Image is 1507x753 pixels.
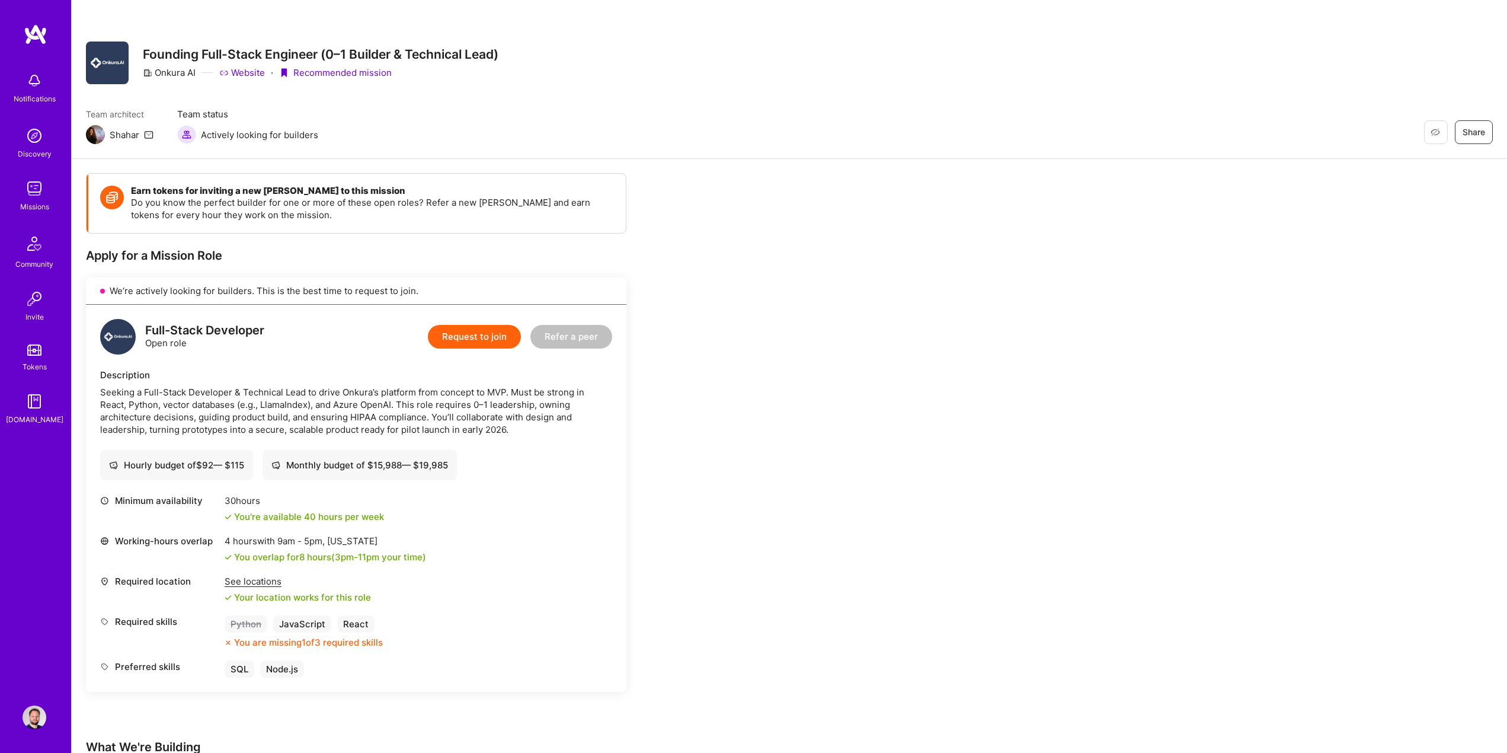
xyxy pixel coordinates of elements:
[201,129,318,141] span: Actively looking for builders
[100,615,219,628] div: Required skills
[177,108,318,120] span: Team status
[23,124,46,148] img: discovery
[15,258,53,270] div: Community
[260,661,304,678] div: Node.js
[23,390,46,413] img: guide book
[23,177,46,200] img: teamwork
[337,615,375,633] div: React
[275,535,327,547] span: 9am - 5pm ,
[100,386,612,436] div: Seeking a Full-Stack Developer & Technical Lead to drive Onkura’s platform from concept to MVP. M...
[225,575,371,588] div: See locations
[86,277,626,305] div: We’re actively looking for builders. This is the best time to request to join.
[143,66,196,79] div: Onkura AI
[234,636,383,649] div: You are missing 1 of 3 required skills
[225,591,371,604] div: Your location works for this role
[145,324,264,337] div: Full-Stack Developer
[23,360,47,373] div: Tokens
[20,706,49,729] a: User Avatar
[100,496,109,505] i: icon Clock
[143,68,152,78] i: icon CompanyGray
[225,513,232,521] i: icon Check
[109,459,244,471] div: Hourly budget of $ 92 — $ 115
[131,196,614,221] p: Do you know the perfect builder for one or more of these open roles? Refer a new [PERSON_NAME] an...
[273,615,331,633] div: JavaScript
[23,69,46,92] img: bell
[271,66,273,79] div: ·
[143,47,498,62] h3: Founding Full-Stack Engineer (0–1 Builder & Technical Lead)
[100,537,109,545] i: icon World
[100,662,109,671] i: icon Tag
[23,287,46,311] img: Invite
[18,148,52,160] div: Discovery
[100,535,219,547] div: Working-hours overlap
[100,319,136,355] img: logo
[234,551,426,563] div: You overlap for 8 hours ( your time)
[23,706,46,729] img: User Avatar
[100,575,219,588] div: Required location
[6,413,63,426] div: [DOMAIN_NAME]
[225,661,254,678] div: SQL
[271,459,448,471] div: Monthly budget of $ 15,988 — $ 19,985
[86,42,129,84] img: Company Logo
[225,535,426,547] div: 4 hours with [US_STATE]
[27,344,41,356] img: tokens
[279,68,289,78] i: icon PurpleRibbon
[131,186,614,196] h4: Earn tokens for inviting a new [PERSON_NAME] to this mission
[110,129,139,141] div: Shahar
[109,461,118,470] i: icon Cash
[144,130,153,139] i: icon Mail
[24,24,47,45] img: logo
[225,510,384,523] div: You're available 40 hours per week
[225,594,232,601] i: icon Check
[1455,120,1493,144] button: Share
[100,186,124,209] img: Token icon
[14,92,56,105] div: Notifications
[225,615,267,633] div: Python
[100,661,219,673] div: Preferred skills
[145,324,264,349] div: Open role
[1431,127,1440,137] i: icon EyeClosed
[25,311,44,323] div: Invite
[1463,126,1485,138] span: Share
[100,617,109,626] i: icon Tag
[100,577,109,586] i: icon Location
[335,551,379,563] span: 3pm - 11pm
[225,494,384,507] div: 30 hours
[20,229,49,258] img: Community
[279,66,392,79] div: Recommended mission
[100,494,219,507] div: Minimum availability
[86,125,105,144] img: Team Architect
[219,66,265,79] a: Website
[271,461,280,470] i: icon Cash
[225,554,232,561] i: icon Check
[530,325,612,349] button: Refer a peer
[100,369,612,381] div: Description
[86,108,153,120] span: Team architect
[86,248,626,263] div: Apply for a Mission Role
[20,200,49,213] div: Missions
[428,325,521,349] button: Request to join
[177,125,196,144] img: Actively looking for builders
[225,639,232,646] i: icon CloseOrange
